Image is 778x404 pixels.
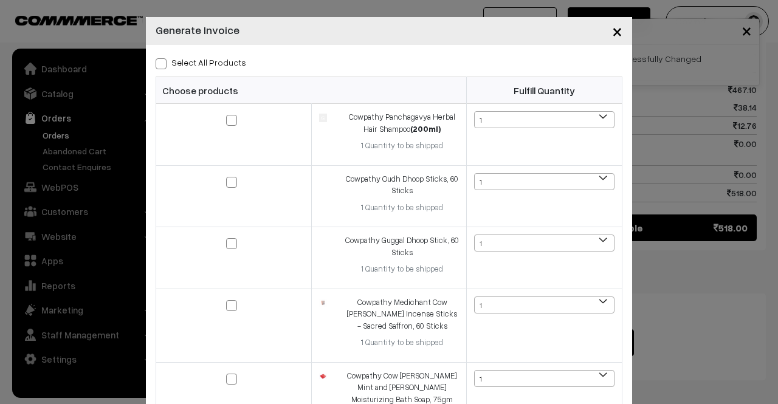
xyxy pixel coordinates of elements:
div: 1 Quantity to be shipped [345,263,459,275]
h4: Generate Invoice [156,22,239,38]
span: 1 [474,173,614,190]
span: 1 [475,297,614,314]
img: 1451703239894-medichant-sacred-saffron-dhoop-1100x1100.jpg [319,299,327,307]
div: 1 Quantity to be shipped [345,202,459,214]
span: 1 [474,111,614,128]
span: × [612,19,622,42]
label: Select all Products [156,56,246,69]
span: 1 [474,235,614,252]
div: 1 Quantity to be shipped [345,140,459,152]
span: 1 [474,296,614,313]
th: Choose products [156,77,467,104]
div: Cowpathy Panchagavya Herbal Hair Shampoo [345,111,459,135]
span: 1 [475,371,614,388]
img: product.jpg [319,114,327,122]
div: Cowpathy Medichant Cow [PERSON_NAME] Incense Sticks - Sacred Saffron, 60 Sticks [345,296,459,332]
button: Close [602,12,632,50]
div: Cowpathy Oudh Dhoop Sticks, 60 Sticks [345,173,459,197]
span: 1 [474,370,614,387]
img: 801703239873-cowpathy-mint-soap.jpg [319,374,327,379]
span: 1 [475,174,614,191]
div: Cowpathy Guggal Dhoop Stick, 60 Sticks [345,235,459,258]
div: 1 Quantity to be shipped [345,337,459,349]
th: Fulfill Quantity [467,77,622,104]
span: 1 [475,112,614,129]
strong: (200ml) [410,124,441,134]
